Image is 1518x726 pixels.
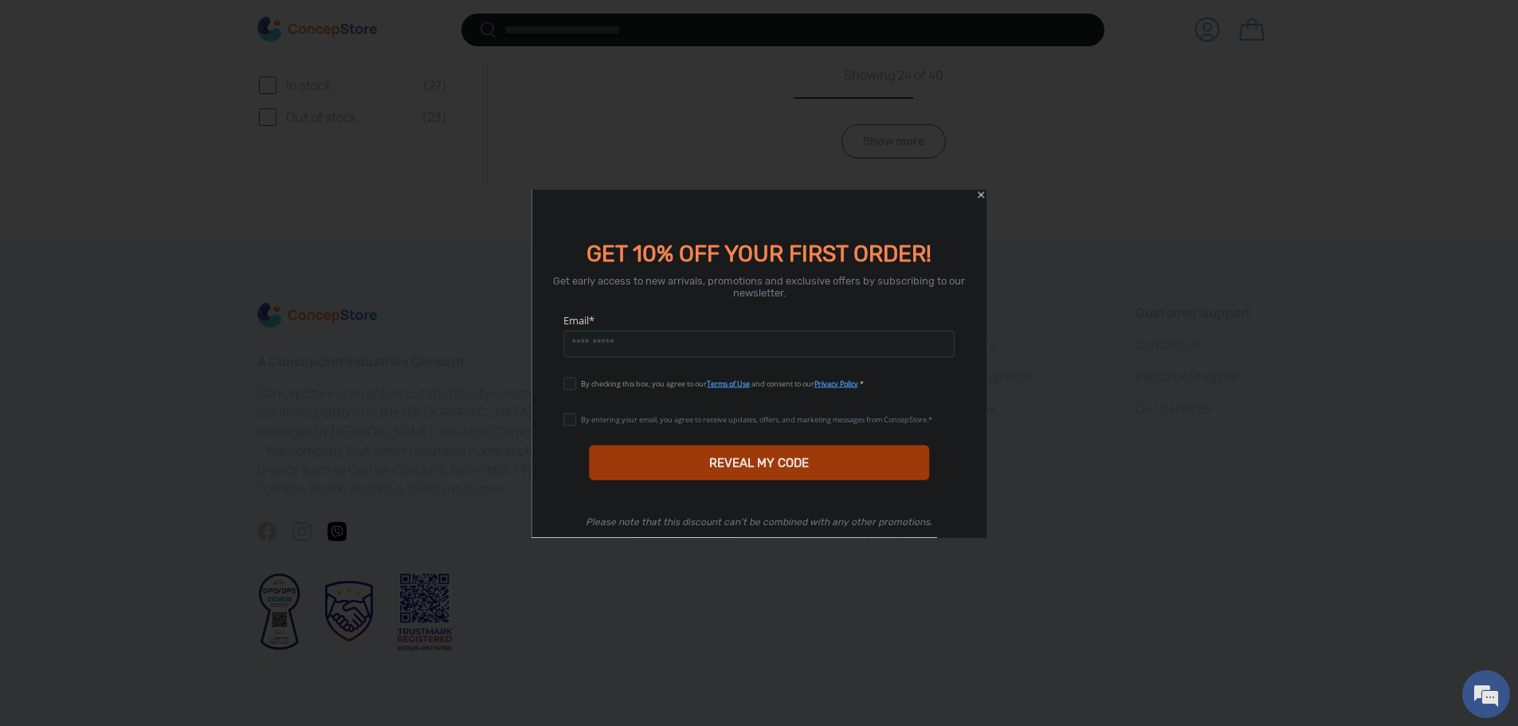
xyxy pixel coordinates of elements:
div: REVEAL MY CODE [709,455,809,469]
textarea: Type your message and hit 'Enter' [8,435,304,491]
div: Chat with us now [83,89,268,110]
div: Get early access to new arrivals, promotions and exclusive offers by subscribing to our newsletter. [551,274,968,298]
a: Terms of Use [707,378,750,388]
div: Close [975,189,987,200]
div: Minimize live chat window [261,8,300,46]
span: GET 10% OFF YOUR FIRST ORDER! [586,240,932,266]
label: Email [563,312,955,327]
a: Privacy Policy [814,378,858,388]
div: REVEAL MY CODE [589,445,930,480]
span: and consent to our [751,378,814,388]
span: By checking this box, you agree to our [581,378,707,388]
span: We're online! [92,201,220,362]
div: Please note that this discount can’t be combined with any other promotions. [586,516,932,527]
div: By entering your email, you agree to receive updates, offers, and marketing messages from ConcepS... [581,414,932,424]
